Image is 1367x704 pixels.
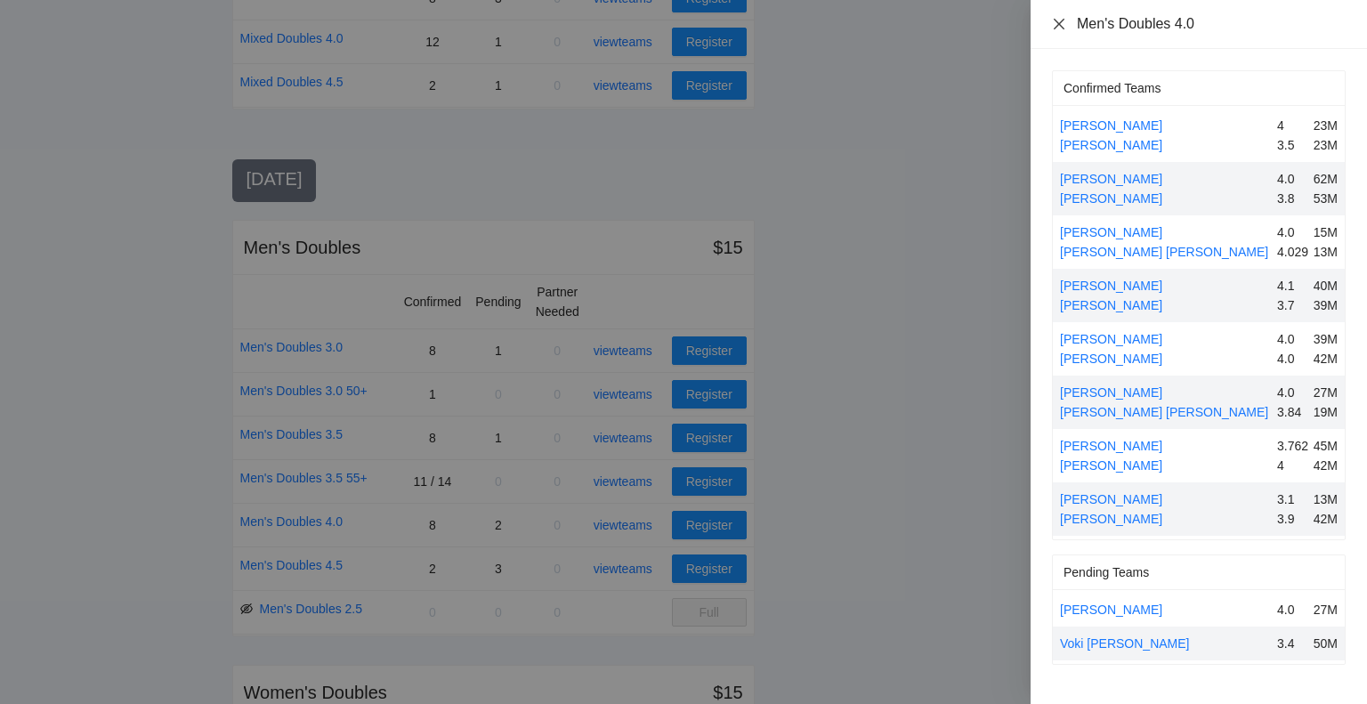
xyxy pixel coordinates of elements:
[1311,189,1338,208] div: 53M
[1060,636,1190,651] a: Voki [PERSON_NAME]
[1311,135,1338,155] div: 23M
[1311,383,1338,402] div: 27M
[1064,71,1334,105] div: Confirmed Teams
[1060,352,1162,366] a: [PERSON_NAME]
[1060,279,1162,293] a: [PERSON_NAME]
[1311,295,1338,315] div: 39M
[1277,135,1304,155] div: 3.5
[1277,436,1304,456] div: 3.762
[1311,242,1338,262] div: 13M
[1060,332,1162,346] a: [PERSON_NAME]
[1277,116,1304,135] div: 4
[1277,295,1304,315] div: 3.7
[1060,172,1162,186] a: [PERSON_NAME]
[1277,189,1304,208] div: 3.8
[1052,17,1066,32] button: Close
[1277,329,1304,349] div: 4.0
[1060,512,1162,526] a: [PERSON_NAME]
[1064,555,1334,589] div: Pending Teams
[1060,118,1162,133] a: [PERSON_NAME]
[1277,402,1304,422] div: 3.84
[1311,634,1338,653] div: 50M
[1277,600,1304,619] div: 4.0
[1311,223,1338,242] div: 15M
[1060,191,1162,206] a: [PERSON_NAME]
[1277,169,1304,189] div: 4.0
[1311,490,1338,509] div: 13M
[1060,492,1162,506] a: [PERSON_NAME]
[1311,436,1338,456] div: 45M
[1311,116,1338,135] div: 23M
[1311,169,1338,189] div: 62M
[1077,14,1346,34] div: Men's Doubles 4.0
[1060,245,1268,259] a: [PERSON_NAME] [PERSON_NAME]
[1277,383,1304,402] div: 4.0
[1060,225,1162,239] a: [PERSON_NAME]
[1060,603,1162,617] a: [PERSON_NAME]
[1060,458,1162,473] a: [PERSON_NAME]
[1060,439,1162,453] a: [PERSON_NAME]
[1277,349,1304,368] div: 4.0
[1277,634,1304,653] div: 3.4
[1277,276,1304,295] div: 4.1
[1311,329,1338,349] div: 39M
[1311,402,1338,422] div: 19M
[1311,509,1338,529] div: 42M
[1060,298,1162,312] a: [PERSON_NAME]
[1277,490,1304,509] div: 3.1
[1311,349,1338,368] div: 42M
[1277,242,1304,262] div: 4.029
[1060,385,1162,400] a: [PERSON_NAME]
[1060,405,1268,419] a: [PERSON_NAME] [PERSON_NAME]
[1052,17,1066,31] span: close
[1311,456,1338,475] div: 42M
[1277,456,1304,475] div: 4
[1311,276,1338,295] div: 40M
[1277,223,1304,242] div: 4.0
[1060,138,1162,152] a: [PERSON_NAME]
[1277,509,1304,529] div: 3.9
[1311,600,1338,619] div: 27M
